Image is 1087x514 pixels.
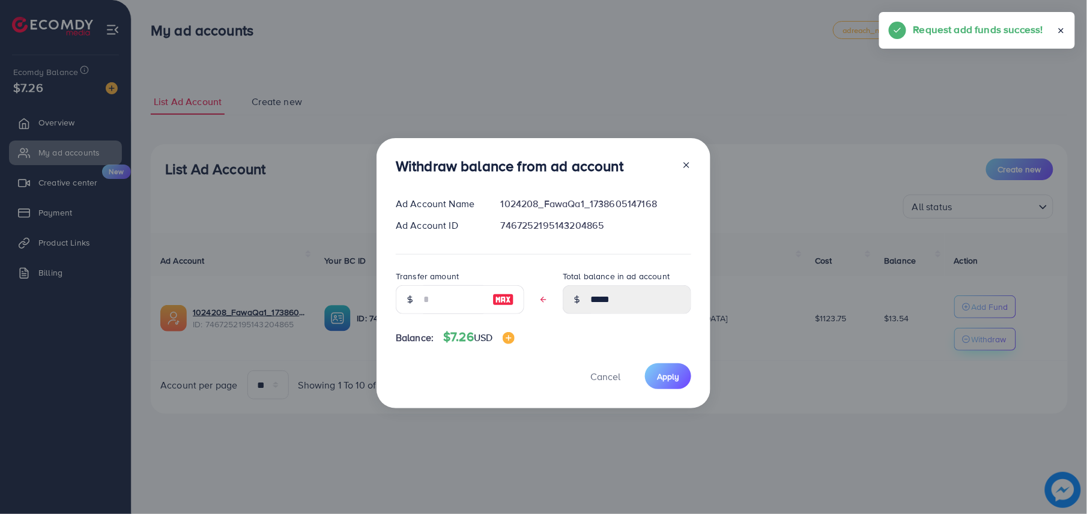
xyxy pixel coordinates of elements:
div: Ad Account Name [386,197,491,211]
div: 1024208_FawaQa1_1738605147168 [491,197,701,211]
div: Ad Account ID [386,219,491,232]
button: Apply [645,363,691,389]
label: Transfer amount [396,270,459,282]
button: Cancel [575,363,635,389]
span: Apply [657,370,679,382]
h3: Withdraw balance from ad account [396,157,623,175]
span: Cancel [590,370,620,383]
img: image [503,332,515,344]
div: 7467252195143204865 [491,219,701,232]
h5: Request add funds success! [913,22,1043,37]
span: Balance: [396,331,434,345]
span: USD [474,331,492,344]
h4: $7.26 [443,330,514,345]
label: Total balance in ad account [563,270,670,282]
img: image [492,292,514,307]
